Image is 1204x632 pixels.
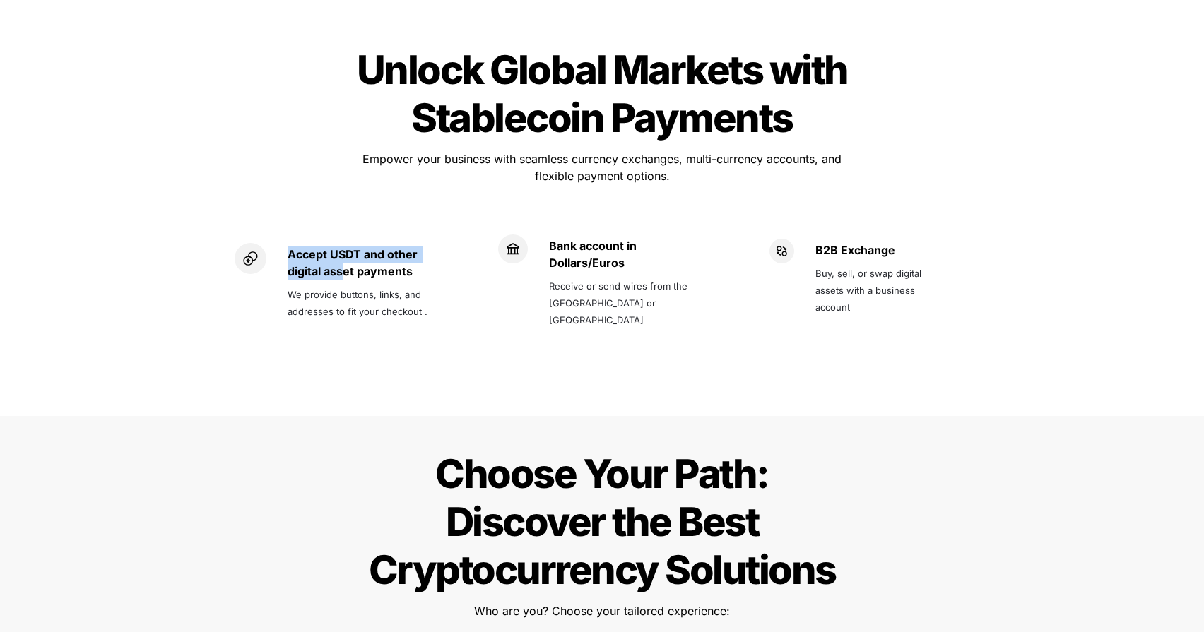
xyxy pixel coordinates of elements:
[369,450,836,594] span: Choose Your Path: Discover the Best Cryptocurrency Solutions
[288,289,427,317] span: We provide buttons, links, and addresses to fit your checkout .
[474,604,730,618] span: Who are you? Choose your tailored experience:
[815,243,895,257] strong: B2B Exchange
[288,247,420,278] strong: Accept USDT and other digital asset payments
[362,152,845,183] span: Empower your business with seamless currency exchanges, multi-currency accounts, and flexible pay...
[815,268,924,313] span: Buy, sell, or swap digital assets with a business account
[549,280,690,326] span: Receive or send wires from the [GEOGRAPHIC_DATA] or [GEOGRAPHIC_DATA]
[357,46,855,142] span: Unlock Global Markets with Stablecoin Payments
[549,239,639,270] strong: Bank account in Dollars/Euros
